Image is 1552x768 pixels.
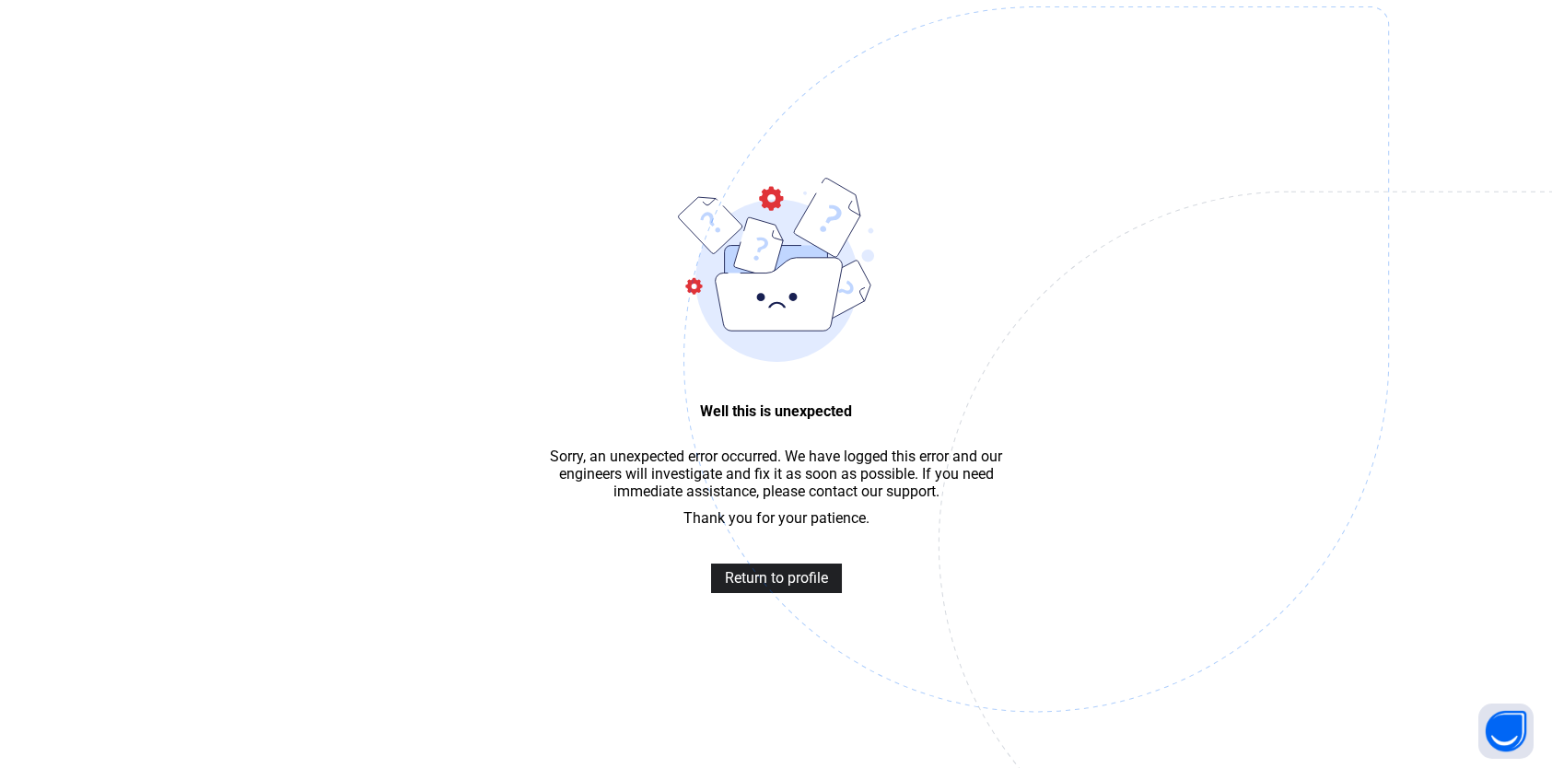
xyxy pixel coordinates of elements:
[725,569,828,587] span: Return to profile
[543,402,1009,420] span: Well this is unexpected
[543,448,1009,500] span: Sorry, an unexpected error occurred. We have logged this error and our engineers will investigate...
[678,178,874,362] img: error-bound.9d27ae2af7d8ffd69f21ced9f822e0fd.svg
[1478,704,1534,759] button: Open asap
